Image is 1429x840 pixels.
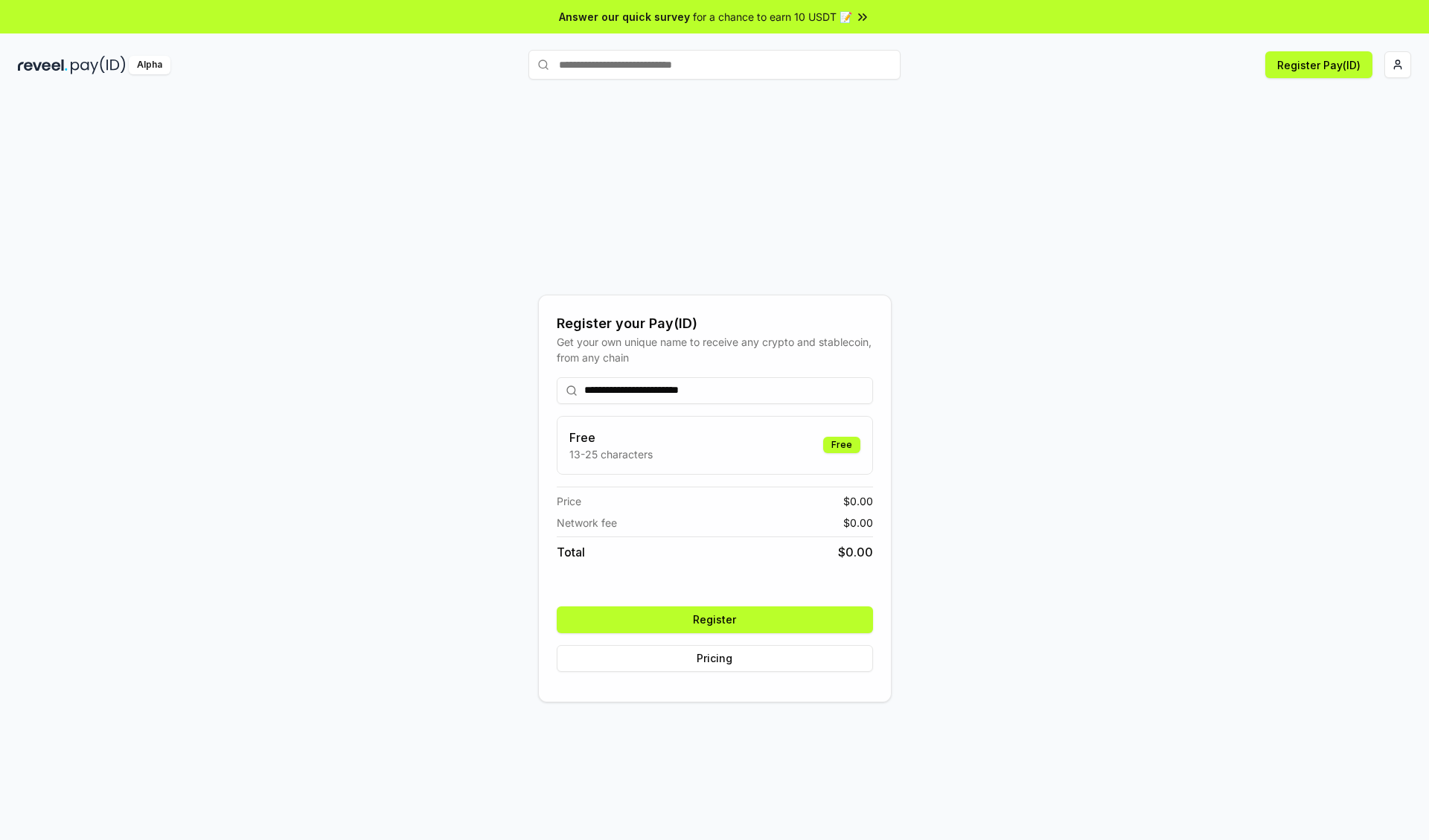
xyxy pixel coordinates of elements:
[18,56,68,74] img: reveel_dark
[71,56,126,74] img: pay_id
[1265,51,1372,78] button: Register Pay(ID)
[569,446,653,462] p: 13-25 characters
[843,515,873,530] span: $ 0.00
[557,515,617,530] span: Network fee
[557,543,585,561] span: Total
[557,334,873,365] div: Get your own unique name to receive any crypto and stablecoin, from any chain
[693,9,852,25] span: for a chance to earn 10 USDT 📝
[129,56,170,74] div: Alpha
[557,313,873,334] div: Register your Pay(ID)
[557,606,873,633] button: Register
[569,429,653,446] h3: Free
[823,437,860,453] div: Free
[843,493,873,509] span: $ 0.00
[838,543,873,561] span: $ 0.00
[557,493,581,509] span: Price
[559,9,690,25] span: Answer our quick survey
[557,645,873,672] button: Pricing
